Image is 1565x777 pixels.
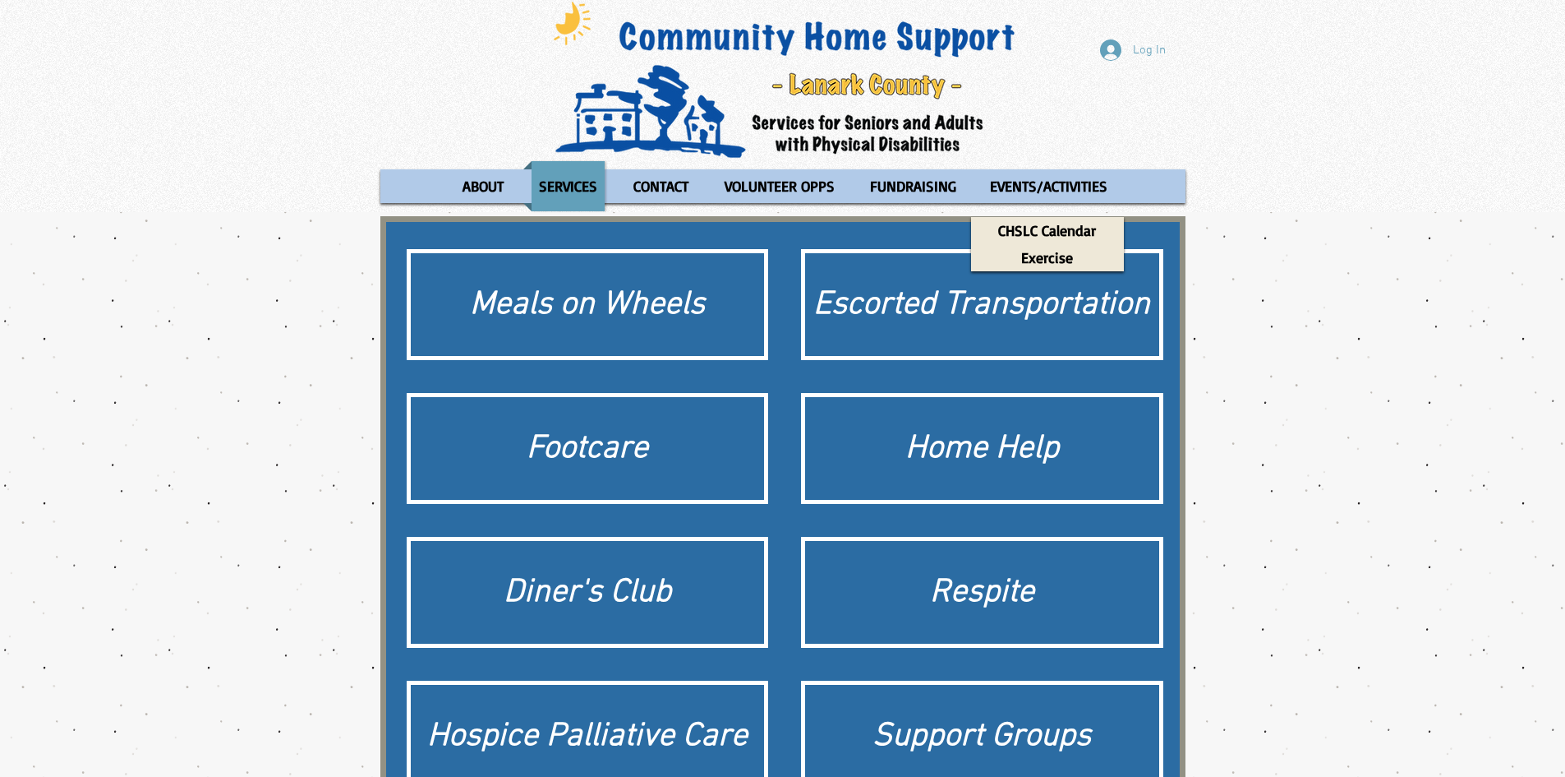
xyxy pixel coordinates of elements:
a: VOLUNTEER OPPS [709,161,850,211]
a: SERVICES [523,161,613,211]
div: Escorted Transportation [813,282,1151,328]
a: CHSLC Calendar [971,217,1124,244]
a: Escorted Transportation [801,249,1163,360]
div: Support Groups [813,714,1151,760]
p: CHSLC Calendar [991,217,1103,244]
a: Meals on Wheels [407,249,769,360]
a: FUNDRAISING [854,161,970,211]
div: Respite [813,570,1151,616]
a: EVENTS/ACTIVITIES [974,161,1123,211]
p: ABOUT [455,161,511,211]
a: Respite [801,537,1163,648]
a: Footcare [407,393,769,504]
a: Diner's Club [407,537,769,648]
span: Log In [1127,42,1171,59]
a: Exercise [971,244,1124,271]
a: ABOUT [446,161,519,211]
p: SERVICES [532,161,605,211]
p: EVENTS/ACTIVITIES [983,161,1115,211]
div: Meals on Wheels [419,282,757,328]
a: Home Help [801,393,1163,504]
a: CONTACT [617,161,705,211]
p: VOLUNTEER OPPS [717,161,842,211]
div: Home Help [813,426,1151,472]
div: Diner's Club [419,570,757,616]
p: Exercise [1014,244,1080,271]
div: Hospice Palliative Care [419,714,757,760]
div: Footcare [419,426,757,472]
button: Log In [1089,35,1177,66]
p: CONTACT [626,161,696,211]
nav: Site [380,161,1185,211]
p: FUNDRAISING [863,161,964,211]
